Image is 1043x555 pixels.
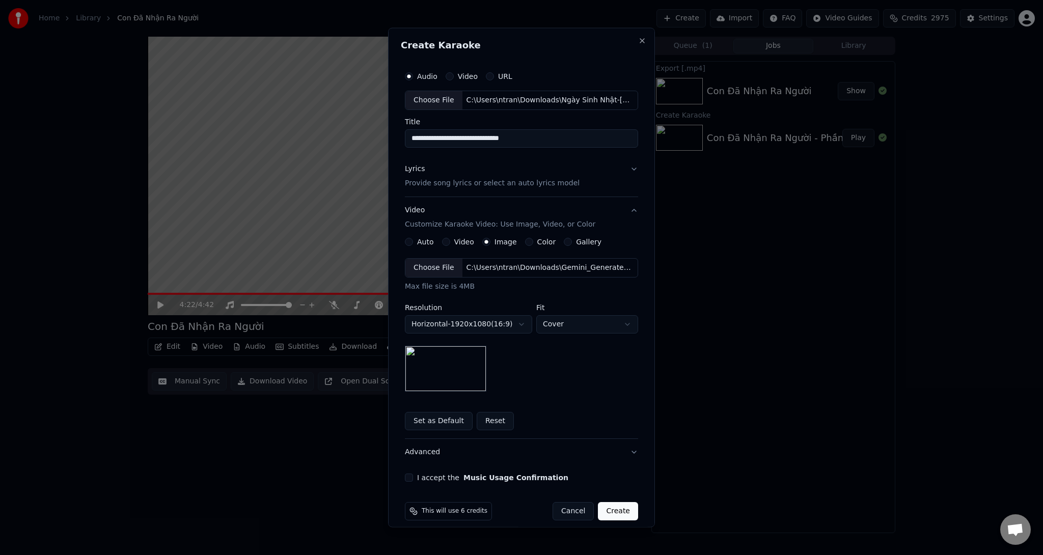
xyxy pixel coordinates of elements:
[405,163,425,174] div: Lyrics
[405,219,595,229] p: Customize Karaoke Video: Use Image, Video, or Color
[405,205,595,229] div: Video
[498,73,512,80] label: URL
[405,237,638,438] div: VideoCustomize Karaoke Video: Use Image, Video, or Color
[405,118,638,125] label: Title
[405,438,638,465] button: Advanced
[405,155,638,196] button: LyricsProvide song lyrics or select an auto lyrics model
[598,502,638,520] button: Create
[401,41,642,50] h2: Create Karaoke
[405,91,462,109] div: Choose File
[405,258,462,276] div: Choose File
[417,238,434,245] label: Auto
[462,95,636,105] div: C:\Users\ntran\Downloads\Ngày Sinh Nhật-[DATE] (Remix).mp3
[405,197,638,237] button: VideoCustomize Karaoke Video: Use Image, Video, or Color
[458,73,478,80] label: Video
[537,238,556,245] label: Color
[463,474,568,481] button: I accept the
[536,303,638,311] label: Fit
[417,474,568,481] label: I accept the
[477,411,514,430] button: Reset
[576,238,601,245] label: Gallery
[462,262,636,272] div: C:\Users\ntran\Downloads\Gemini_Generated_Image_nu06mwnu06mwnu06 copy.jpg
[405,281,638,291] div: Max file size is 4MB
[454,238,474,245] label: Video
[553,502,594,520] button: Cancel
[495,238,517,245] label: Image
[417,73,437,80] label: Audio
[405,411,473,430] button: Set as Default
[405,178,580,188] p: Provide song lyrics or select an auto lyrics model
[405,303,532,311] label: Resolution
[422,507,487,515] span: This will use 6 credits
